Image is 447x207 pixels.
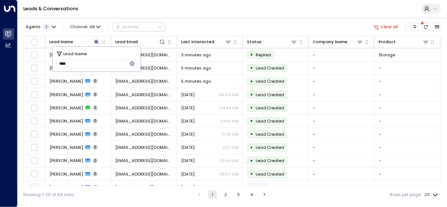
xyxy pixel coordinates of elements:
[375,128,440,141] td: -
[256,144,284,150] span: Lead Created
[250,103,253,113] div: •
[181,131,195,137] span: Jul 22, 2025
[309,154,375,167] td: -
[26,25,41,29] span: Agents
[115,118,173,124] span: timharris99@hotmail.com
[250,129,253,139] div: •
[49,158,83,163] span: Tim Harris
[411,23,419,31] button: Customize
[31,117,38,125] span: Toggle select row
[49,38,73,45] div: Lead Name
[221,190,230,199] button: Go to page 2
[250,143,253,153] div: •
[375,75,440,88] td: -
[375,141,440,154] td: -
[390,192,422,198] label: Rows per page:
[256,92,284,98] span: Lead Created
[93,132,98,137] span: 0
[49,52,83,58] span: Tim Harris
[250,116,253,126] div: •
[313,38,348,45] div: Company Name
[309,181,375,193] td: -
[113,22,165,31] button: Actions
[250,156,253,166] div: •
[115,38,166,45] div: Lead Email
[115,38,138,45] div: Lead Email
[250,76,253,86] div: •
[379,52,395,58] span: Storage
[49,65,83,71] span: Tim Harris
[256,118,284,124] span: Lead Created
[115,184,173,190] span: hnerva@googlemail.com
[31,51,38,59] span: Toggle select row
[379,38,396,45] div: Product
[309,62,375,75] td: -
[115,92,173,98] span: timharris99@hotmail.com
[309,101,375,114] td: -
[256,171,284,177] span: Lead Created
[31,131,38,138] span: Toggle select row
[422,23,430,31] span: There are new threads available. Refresh the grid to view the latest updates.
[49,131,83,137] span: Tim Harris
[93,185,98,190] span: 4
[49,184,83,190] span: Harriet Esdaile
[31,64,38,72] span: Toggle select row
[115,171,173,177] span: timharris99@hotmail.com
[181,52,211,58] span: 3 minutes ago
[49,92,83,98] span: Tim Harris
[31,104,38,112] span: Toggle select row
[113,22,165,31] div: Button group with a nested menu
[309,128,375,141] td: -
[181,184,195,190] span: Aug 30, 2025
[256,52,271,58] span: Replied
[31,184,38,191] span: Toggle select row
[208,190,217,199] button: page 1
[31,38,38,46] span: Toggle select all
[90,25,95,29] span: All
[115,105,173,111] span: timharris99@hotmail.com
[181,171,195,177] span: Jul 03, 2025
[219,92,238,98] p: 06:03 AM
[181,65,211,71] span: 5 minutes ago
[219,158,238,163] p: 08:54 AM
[31,170,38,178] span: Toggle select row
[23,192,74,198] div: Showing 1-20 of 69 rows
[115,144,173,150] span: timharris99@hotmail.com
[309,114,375,127] td: -
[256,105,284,111] span: Lead Created
[375,62,440,75] td: -
[379,38,429,45] div: Product
[49,144,83,150] span: Tim Harris
[309,168,375,180] td: -
[181,118,195,124] span: Aug 06, 2025
[115,158,173,163] span: timharris99@hotmail.com
[31,91,38,98] span: Toggle select row
[181,105,195,111] span: Aug 08, 2025
[181,38,214,45] div: Last Interacted
[234,190,243,199] button: Go to page 3
[93,105,98,110] span: 0
[43,25,50,29] span: 1
[116,24,139,29] div: Actions
[221,118,238,124] p: 04:41 AM
[93,145,98,150] span: 0
[93,172,98,177] span: 0
[222,131,238,137] p: 11:29 AM
[375,168,440,180] td: -
[49,118,83,124] span: Tim Harris
[309,75,375,88] td: -
[256,65,284,71] span: Lead Created
[247,38,297,45] div: Status
[379,184,395,190] span: Storage
[195,190,269,199] nav: pagination navigation
[31,144,38,151] span: Toggle select row
[49,105,83,111] span: Tim Harris
[31,157,38,164] span: Toggle select row
[250,63,253,73] div: •
[250,182,253,192] div: •
[181,78,211,84] span: 5 minutes ago
[181,92,195,98] span: Aug 19, 2025
[68,23,103,31] button: Channel:All
[260,190,269,199] button: Go to next page
[256,158,284,163] span: Lead Created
